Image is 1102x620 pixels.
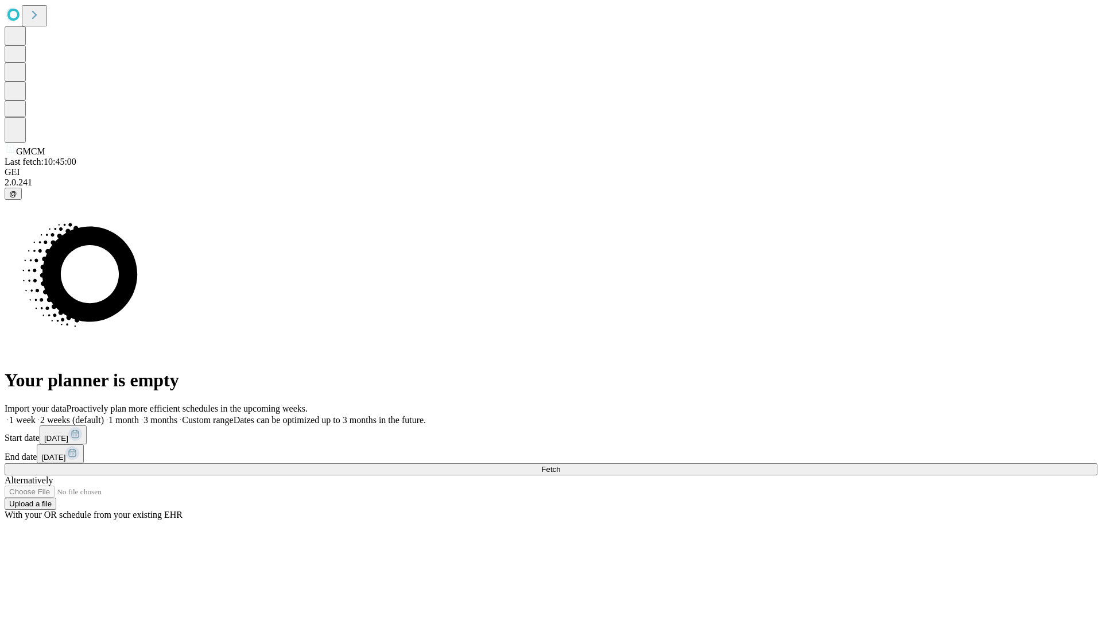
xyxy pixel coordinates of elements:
[182,415,233,425] span: Custom range
[234,415,426,425] span: Dates can be optimized up to 3 months in the future.
[37,444,84,463] button: [DATE]
[67,404,308,413] span: Proactively plan more efficient schedules in the upcoming weeks.
[41,453,65,462] span: [DATE]
[5,188,22,200] button: @
[5,425,1097,444] div: Start date
[9,189,17,198] span: @
[40,415,104,425] span: 2 weeks (default)
[5,404,67,413] span: Import your data
[44,434,68,443] span: [DATE]
[40,425,87,444] button: [DATE]
[5,157,76,166] span: Last fetch: 10:45:00
[5,475,53,485] span: Alternatively
[5,444,1097,463] div: End date
[5,177,1097,188] div: 2.0.241
[5,370,1097,391] h1: Your planner is empty
[5,463,1097,475] button: Fetch
[9,415,36,425] span: 1 week
[5,510,183,520] span: With your OR schedule from your existing EHR
[16,146,45,156] span: GMCM
[143,415,177,425] span: 3 months
[108,415,139,425] span: 1 month
[5,167,1097,177] div: GEI
[541,465,560,474] span: Fetch
[5,498,56,510] button: Upload a file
